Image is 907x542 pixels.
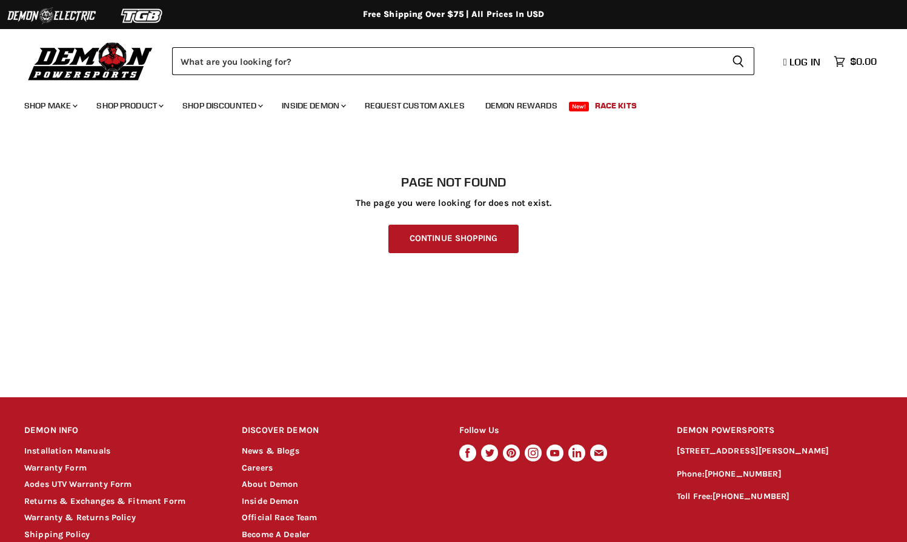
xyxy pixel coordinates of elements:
img: Demon Powersports [24,39,157,82]
p: Phone: [677,468,883,481]
img: TGB Logo 2 [97,4,188,27]
a: Inside Demon [273,93,353,118]
p: Toll Free: [677,490,883,504]
a: Warranty Form [24,463,87,473]
a: Log in [778,56,828,67]
img: Demon Electric Logo 2 [6,4,97,27]
a: [PHONE_NUMBER] [713,491,789,501]
a: Official Race Team [242,512,317,523]
h1: Page not found [24,175,883,190]
a: About Demon [242,479,299,489]
span: New! [569,102,590,111]
a: Continue Shopping [388,225,519,253]
a: $0.00 [828,53,883,70]
ul: Main menu [15,88,874,118]
h2: DISCOVER DEMON [242,417,436,445]
a: Demon Rewards [476,93,566,118]
a: Installation Manuals [24,446,110,456]
a: Shipping Policy [24,529,90,540]
a: Shop Discounted [173,93,270,118]
a: Careers [242,463,273,473]
h2: DEMON POWERSPORTS [677,417,883,445]
a: Aodes UTV Warranty Form [24,479,131,489]
h2: Follow Us [459,417,654,445]
a: Race Kits [586,93,646,118]
button: Search [722,47,754,75]
input: Search [172,47,722,75]
a: Warranty & Returns Policy [24,512,136,523]
p: [STREET_ADDRESS][PERSON_NAME] [677,445,883,458]
a: [PHONE_NUMBER] [705,469,782,479]
a: Become A Dealer [242,529,310,540]
span: Log in [789,56,820,68]
span: $0.00 [850,56,877,67]
a: Shop Product [87,93,171,118]
a: Request Custom Axles [356,93,474,118]
a: News & Blogs [242,446,299,456]
p: The page you were looking for does not exist. [24,198,883,208]
h2: DEMON INFO [24,417,219,445]
a: Shop Make [15,93,85,118]
form: Product [172,47,754,75]
a: Inside Demon [242,496,299,506]
a: Returns & Exchanges & Fitment Form [24,496,185,506]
